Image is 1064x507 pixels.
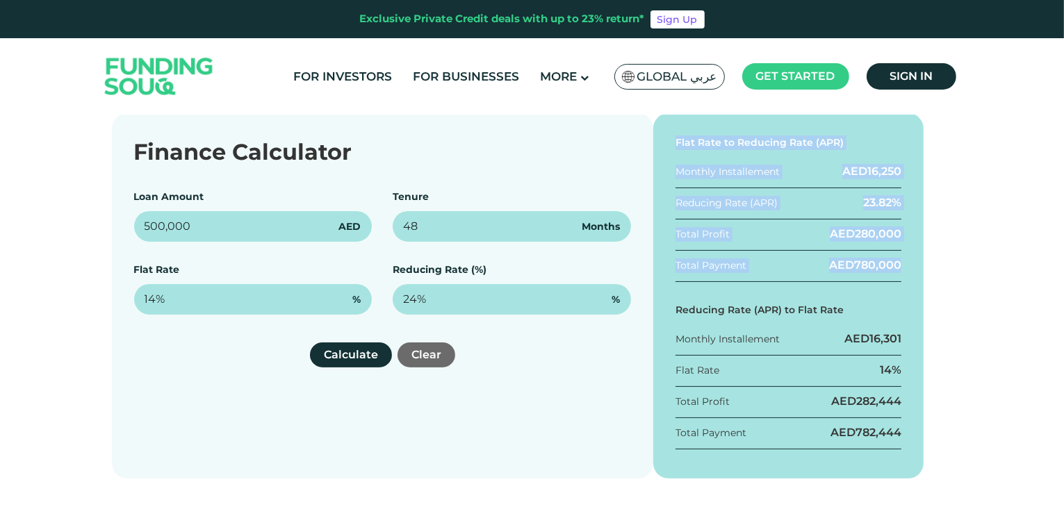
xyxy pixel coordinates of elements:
img: SA Flag [622,71,635,83]
div: Finance Calculator [134,135,631,169]
span: 16,301 [869,332,901,345]
span: 280,000 [855,227,901,240]
button: Calculate [310,342,392,367]
div: Monthly Installement [676,165,780,179]
div: AED [830,425,901,440]
button: Clear [398,342,455,367]
div: Reducing Rate (APR) [676,196,778,210]
span: Months [582,219,620,234]
span: Global عربي [637,69,717,85]
img: Logo [91,42,227,112]
label: Flat Rate [134,263,180,276]
span: Sign in [890,69,933,83]
span: Get started [756,69,835,83]
div: Total Payment [676,426,746,440]
a: Sign Up [650,10,705,28]
div: AED [831,394,901,409]
label: Tenure [393,190,429,203]
div: 23.82% [863,195,901,210]
div: Total Payment [676,258,746,273]
div: Exclusive Private Credit deals with up to 23% return* [360,11,645,27]
a: Sign in [867,63,956,90]
div: AED [844,331,901,347]
a: For Businesses [409,65,523,88]
div: AED [829,258,901,273]
label: Loan Amount [134,190,204,203]
span: 780,000 [854,258,901,272]
div: AED [842,164,901,179]
span: 282,444 [856,394,901,408]
div: 14% [880,363,901,378]
div: Total Profit [676,394,730,409]
div: AED [830,226,901,242]
span: % [612,292,620,307]
div: Flat Rate to Reducing Rate (APR) [676,135,902,150]
div: Reducing Rate (APR) to Flat Rate [676,303,902,317]
span: AED [338,219,361,234]
div: Monthly Installement [676,332,780,347]
div: Flat Rate [676,363,719,378]
span: % [352,292,361,307]
span: 782,444 [856,426,901,439]
div: Total Profit [676,227,730,242]
label: Reducing Rate (%) [393,263,486,276]
a: For Investors [290,65,395,88]
span: 16,250 [867,165,901,178]
span: More [540,69,577,83]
